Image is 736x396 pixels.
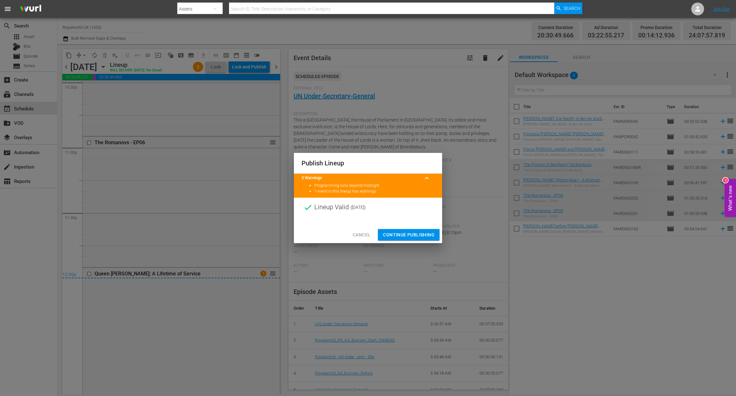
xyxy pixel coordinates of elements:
button: Cancel [348,229,375,241]
div: 2 [723,178,728,183]
title: 2 Warnings [302,175,419,181]
h2: Publish Lineup [302,158,434,168]
li: Programming runs beyond midnight [314,183,434,189]
a: Sign Out [713,6,730,12]
span: Cancel [353,231,370,239]
span: Search [563,3,580,14]
li: 1 event in this lineup has warnings. [314,188,434,194]
span: keyboard_arrow_up [423,174,431,182]
button: Open Feedback Widget [724,179,736,217]
button: Continue Publishing [378,229,440,241]
div: Lineup Valid [294,198,442,217]
span: ( [DATE] ) [350,202,366,212]
span: Continue Publishing [383,231,434,239]
button: keyboard_arrow_up [419,170,434,186]
img: ans4CAIJ8jUAAAAAAAAAAAAAAAAAAAAAAAAgQb4GAAAAAAAAAAAAAAAAAAAAAAAAJMjXAAAAAAAAAAAAAAAAAAAAAAAAgAT5G... [15,2,46,17]
span: menu [4,5,11,13]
